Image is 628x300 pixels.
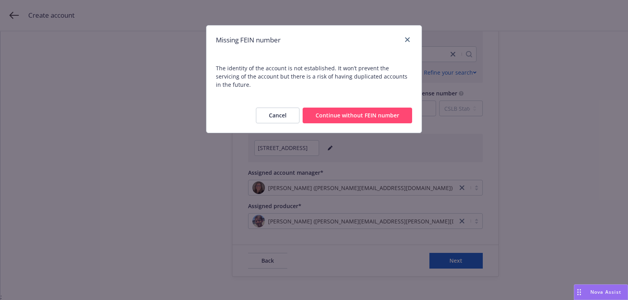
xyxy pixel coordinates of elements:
span: Nova Assist [590,289,621,295]
button: Nova Assist [574,284,628,300]
button: Cancel [256,108,299,123]
div: Drag to move [574,285,584,300]
h1: Missing FEIN number [216,35,281,45]
button: Continue without FEIN number [303,108,412,123]
a: close [403,35,412,44]
span: The identity of the account is not established. It won’t prevent the servicing of the account but... [206,55,422,98]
